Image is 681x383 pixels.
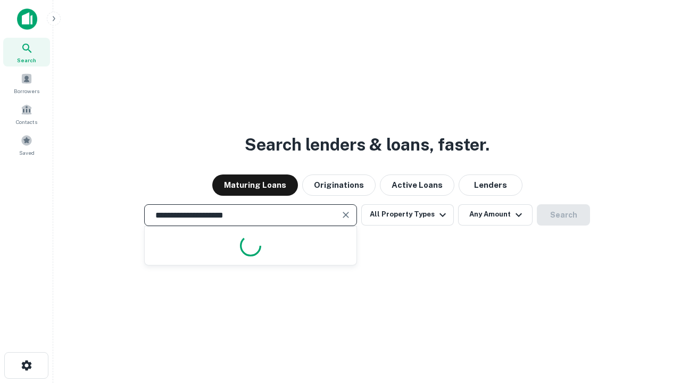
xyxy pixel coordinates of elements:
[458,204,533,226] button: Any Amount
[3,69,50,97] a: Borrowers
[361,204,454,226] button: All Property Types
[212,174,298,196] button: Maturing Loans
[17,9,37,30] img: capitalize-icon.png
[3,130,50,159] a: Saved
[14,87,39,95] span: Borrowers
[302,174,376,196] button: Originations
[3,38,50,66] a: Search
[16,118,37,126] span: Contacts
[628,298,681,349] iframe: Chat Widget
[19,148,35,157] span: Saved
[17,56,36,64] span: Search
[338,207,353,222] button: Clear
[459,174,522,196] button: Lenders
[3,99,50,128] a: Contacts
[245,132,489,157] h3: Search lenders & loans, faster.
[380,174,454,196] button: Active Loans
